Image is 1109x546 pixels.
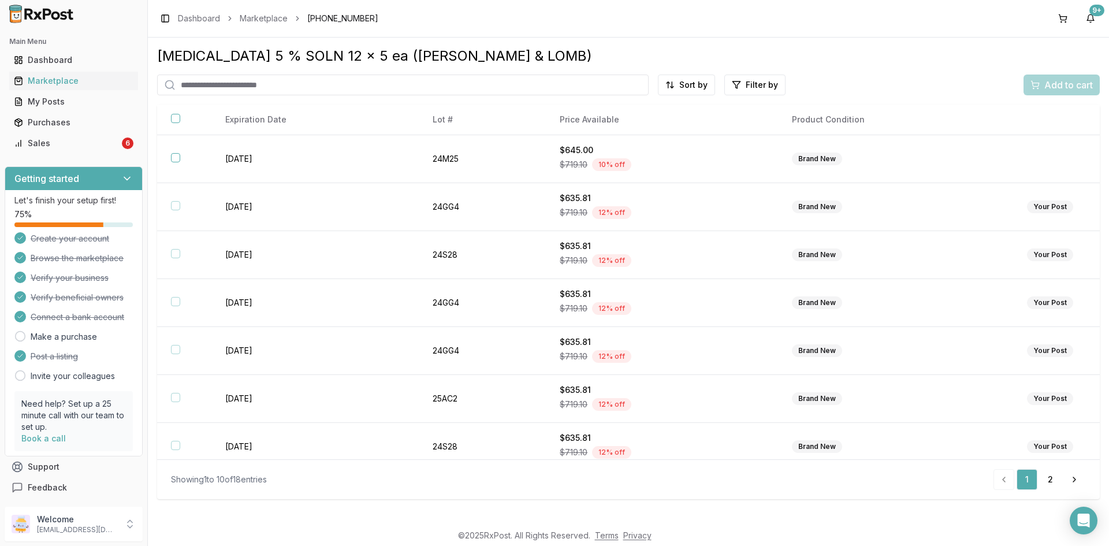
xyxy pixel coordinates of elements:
[14,75,133,87] div: Marketplace
[1027,200,1073,213] div: Your Post
[792,392,842,405] div: Brand New
[211,279,419,327] td: [DATE]
[5,134,143,153] button: Sales6
[31,370,115,382] a: Invite your colleagues
[792,440,842,453] div: Brand New
[178,13,220,24] a: Dashboard
[5,5,79,23] img: RxPost Logo
[14,209,32,220] span: 75 %
[9,70,138,91] a: Marketplace
[623,530,652,540] a: Privacy
[5,456,143,477] button: Support
[595,530,619,540] a: Terms
[9,37,138,46] h2: Main Menu
[31,351,78,362] span: Post a listing
[1040,469,1060,490] a: 2
[560,144,764,156] div: $645.00
[792,296,842,309] div: Brand New
[792,344,842,357] div: Brand New
[1089,5,1104,16] div: 9+
[37,514,117,525] p: Welcome
[211,135,419,183] td: [DATE]
[419,105,546,135] th: Lot #
[560,351,587,362] span: $719.10
[1027,344,1073,357] div: Your Post
[31,272,109,284] span: Verify your business
[419,423,546,471] td: 24S28
[560,288,764,300] div: $635.81
[560,192,764,204] div: $635.81
[1027,440,1073,453] div: Your Post
[419,183,546,231] td: 24GG4
[1027,392,1073,405] div: Your Post
[560,207,587,218] span: $719.10
[14,195,133,206] p: Let's finish your setup first!
[1063,469,1086,490] a: Go to next page
[1017,469,1037,490] a: 1
[560,255,587,266] span: $719.10
[419,375,546,423] td: 25AC2
[211,327,419,375] td: [DATE]
[122,138,133,149] div: 6
[792,200,842,213] div: Brand New
[14,96,133,107] div: My Posts
[211,183,419,231] td: [DATE]
[592,158,631,171] div: 10 % off
[9,112,138,133] a: Purchases
[592,206,631,219] div: 12 % off
[546,105,778,135] th: Price Available
[592,302,631,315] div: 12 % off
[31,252,124,264] span: Browse the marketplace
[9,133,138,154] a: Sales6
[792,248,842,261] div: Brand New
[21,398,126,433] p: Need help? Set up a 25 minute call with our team to set up.
[9,91,138,112] a: My Posts
[9,50,138,70] a: Dashboard
[419,231,546,279] td: 24S28
[592,398,631,411] div: 12 % off
[560,384,764,396] div: $635.81
[178,13,378,24] nav: breadcrumb
[1027,248,1073,261] div: Your Post
[211,423,419,471] td: [DATE]
[171,474,267,485] div: Showing 1 to 10 of 18 entries
[211,375,419,423] td: [DATE]
[560,432,764,444] div: $635.81
[14,54,133,66] div: Dashboard
[679,79,708,91] span: Sort by
[28,482,67,493] span: Feedback
[37,525,117,534] p: [EMAIL_ADDRESS][DOMAIN_NAME]
[240,13,288,24] a: Marketplace
[5,113,143,132] button: Purchases
[21,433,66,443] a: Book a call
[560,240,764,252] div: $635.81
[1027,296,1073,309] div: Your Post
[14,138,120,149] div: Sales
[746,79,778,91] span: Filter by
[592,446,631,459] div: 12 % off
[211,231,419,279] td: [DATE]
[12,515,30,533] img: User avatar
[560,159,587,170] span: $719.10
[31,331,97,343] a: Make a purchase
[307,13,378,24] span: [PHONE_NUMBER]
[5,92,143,111] button: My Posts
[592,254,631,267] div: 12 % off
[31,311,124,323] span: Connect a bank account
[993,469,1086,490] nav: pagination
[658,75,715,95] button: Sort by
[560,303,587,314] span: $719.10
[419,327,546,375] td: 24GG4
[5,51,143,69] button: Dashboard
[419,135,546,183] td: 24M25
[1081,9,1100,28] button: 9+
[560,399,587,410] span: $719.10
[419,279,546,327] td: 24GG4
[1070,507,1097,534] div: Open Intercom Messenger
[157,47,1100,65] div: [MEDICAL_DATA] 5 % SOLN 12 x 5 ea ([PERSON_NAME] & LOMB)
[31,292,124,303] span: Verify beneficial owners
[792,153,842,165] div: Brand New
[560,336,764,348] div: $635.81
[592,350,631,363] div: 12 % off
[5,477,143,498] button: Feedback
